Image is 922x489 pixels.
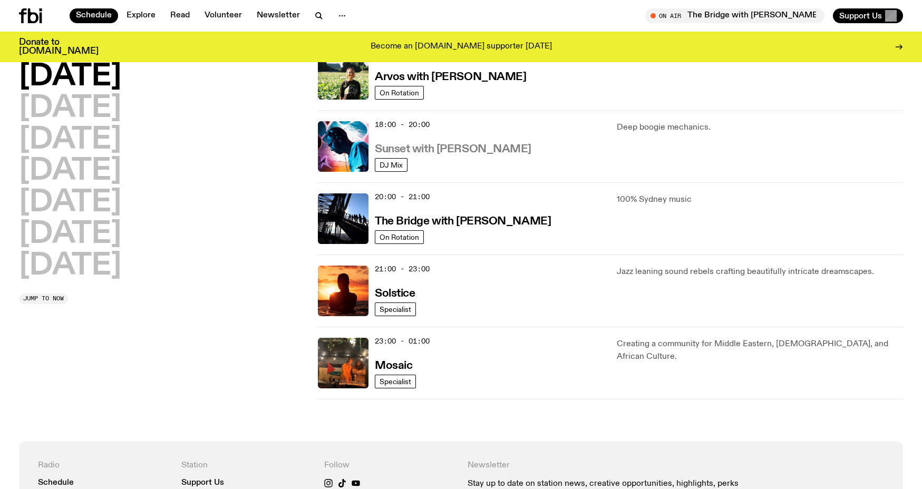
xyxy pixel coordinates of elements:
[375,158,407,172] a: DJ Mix
[38,479,74,487] a: Schedule
[380,305,411,313] span: Specialist
[375,214,551,227] a: The Bridge with [PERSON_NAME]
[380,377,411,385] span: Specialist
[19,38,99,56] h3: Donate to [DOMAIN_NAME]
[375,302,416,316] a: Specialist
[324,461,455,471] h4: Follow
[318,121,368,172] img: Simon Caldwell stands side on, looking downwards. He has headphones on. Behind him is a brightly ...
[380,161,403,169] span: DJ Mix
[181,479,224,487] a: Support Us
[375,86,424,100] a: On Rotation
[375,358,412,371] a: Mosaic
[375,142,531,155] a: Sunset with [PERSON_NAME]
[250,8,306,23] a: Newsletter
[70,8,118,23] a: Schedule
[375,375,416,388] a: Specialist
[375,288,415,299] h3: Solstice
[19,294,68,304] button: Jump to now
[371,42,552,52] p: Become an [DOMAIN_NAME] supporter [DATE]
[198,8,248,23] a: Volunteer
[19,62,121,92] button: [DATE]
[617,266,903,278] p: Jazz leaning sound rebels crafting beautifully intricate dreamscapes.
[617,338,903,363] p: Creating a community for Middle Eastern, [DEMOGRAPHIC_DATA], and African Culture.
[375,264,430,274] span: 21:00 - 23:00
[617,121,903,134] p: Deep boogie mechanics.
[120,8,162,23] a: Explore
[617,193,903,206] p: 100% Sydney music
[19,220,121,249] button: [DATE]
[375,192,430,202] span: 20:00 - 21:00
[468,461,741,471] h4: Newsletter
[318,338,368,388] img: Tommy and Jono Playing at a fundraiser for Palestine
[375,144,531,155] h3: Sunset with [PERSON_NAME]
[181,461,312,471] h4: Station
[23,296,64,301] span: Jump to now
[375,360,412,371] h3: Mosaic
[833,8,903,23] button: Support Us
[318,49,368,100] img: Bri is smiling and wearing a black t-shirt. She is standing in front of a lush, green field. Ther...
[375,286,415,299] a: Solstice
[164,8,196,23] a: Read
[318,193,368,244] img: People climb Sydney's Harbour Bridge
[19,251,121,281] button: [DATE]
[375,230,424,244] a: On Rotation
[19,188,121,218] button: [DATE]
[318,266,368,316] img: A girl standing in the ocean as waist level, staring into the rise of the sun.
[19,94,121,123] button: [DATE]
[375,72,526,83] h3: Arvos with [PERSON_NAME]
[380,233,419,241] span: On Rotation
[645,8,824,23] button: On AirThe Bridge with [PERSON_NAME]
[380,89,419,96] span: On Rotation
[19,157,121,186] button: [DATE]
[375,336,430,346] span: 23:00 - 01:00
[38,461,169,471] h4: Radio
[375,120,430,130] span: 18:00 - 20:00
[375,216,551,227] h3: The Bridge with [PERSON_NAME]
[839,11,882,21] span: Support Us
[19,125,121,155] button: [DATE]
[375,70,526,83] a: Arvos with [PERSON_NAME]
